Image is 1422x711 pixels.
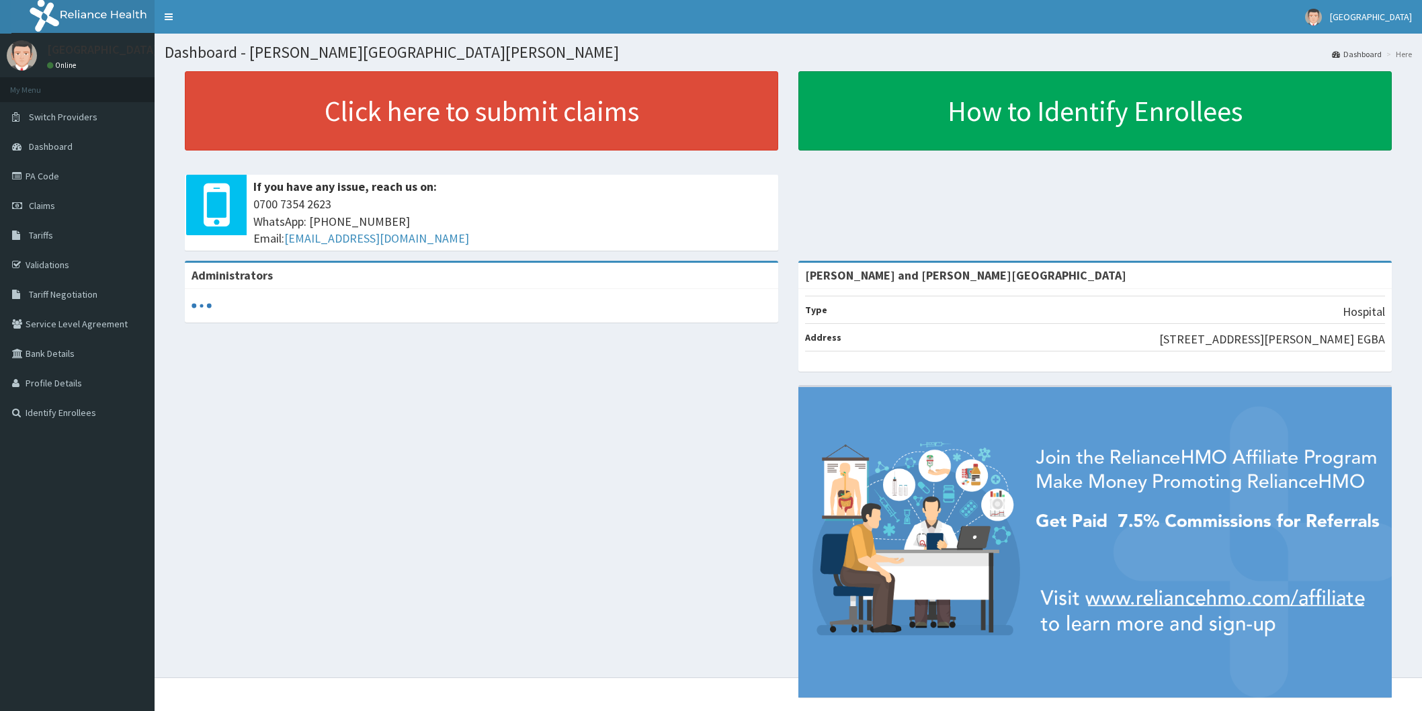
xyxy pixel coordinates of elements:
a: [EMAIL_ADDRESS][DOMAIN_NAME] [284,231,469,246]
p: Hospital [1343,303,1385,321]
img: provider-team-banner.png [798,387,1392,698]
a: Click here to submit claims [185,71,778,151]
b: Address [805,331,841,343]
b: Type [805,304,827,316]
span: 0700 7354 2623 WhatsApp: [PHONE_NUMBER] Email: [253,196,771,247]
b: Administrators [192,267,273,283]
a: Online [47,60,79,70]
p: [STREET_ADDRESS][PERSON_NAME] EGBA [1159,331,1385,348]
span: Tariffs [29,229,53,241]
span: [GEOGRAPHIC_DATA] [1330,11,1412,23]
img: User Image [1305,9,1322,26]
span: Dashboard [29,140,73,153]
img: User Image [7,40,37,71]
strong: [PERSON_NAME] and [PERSON_NAME][GEOGRAPHIC_DATA] [805,267,1126,283]
li: Here [1383,48,1412,60]
span: Switch Providers [29,111,97,123]
a: How to Identify Enrollees [798,71,1392,151]
span: Claims [29,200,55,212]
h1: Dashboard - [PERSON_NAME][GEOGRAPHIC_DATA][PERSON_NAME] [165,44,1412,61]
a: Dashboard [1332,48,1382,60]
svg: audio-loading [192,296,212,316]
p: [GEOGRAPHIC_DATA] [47,44,158,56]
b: If you have any issue, reach us on: [253,179,437,194]
span: Tariff Negotiation [29,288,97,300]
